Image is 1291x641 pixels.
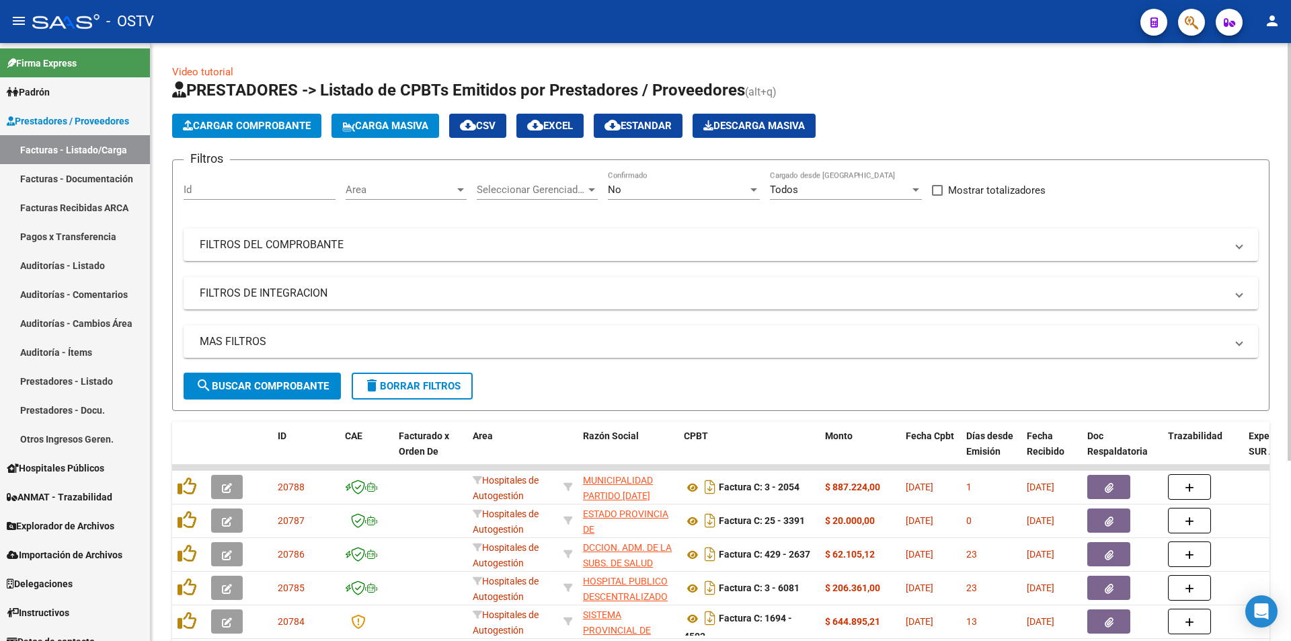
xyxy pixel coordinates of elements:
span: Facturado x Orden De [399,430,449,457]
span: Hospitales de Autogestión [473,475,539,501]
span: No [608,184,621,196]
mat-icon: cloud_download [527,117,543,133]
span: [DATE] [906,482,933,492]
span: [DATE] [906,616,933,627]
i: Descargar documento [701,607,719,629]
span: [DATE] [906,582,933,593]
span: Doc Respaldatoria [1087,430,1148,457]
mat-panel-title: FILTROS DEL COMPROBANTE [200,237,1226,252]
span: 23 [966,549,977,560]
span: Trazabilidad [1168,430,1222,441]
div: 30673377544 [583,506,673,535]
span: 1 [966,482,972,492]
span: MUNICIPALIDAD PARTIDO [DATE] [583,475,653,501]
span: Estandar [604,120,672,132]
span: PRESTADORES -> Listado de CPBTs Emitidos por Prestadores / Proveedores [172,81,745,100]
span: 20786 [278,549,305,560]
datatable-header-cell: Fecha Cpbt [900,422,961,481]
strong: Factura C: 25 - 3391 [719,516,805,527]
a: Video tutorial [172,66,233,78]
span: ID [278,430,286,441]
div: Open Intercom Messenger [1245,595,1278,628]
button: CSV [449,114,506,138]
span: - OSTV [106,7,154,36]
span: [DATE] [906,515,933,526]
span: 0 [966,515,972,526]
span: [DATE] [1027,515,1054,526]
span: Delegaciones [7,576,73,591]
datatable-header-cell: CPBT [678,422,820,481]
strong: $ 62.105,12 [825,549,875,560]
mat-panel-title: MAS FILTROS [200,334,1226,349]
datatable-header-cell: Facturado x Orden De [393,422,467,481]
mat-panel-title: FILTROS DE INTEGRACION [200,286,1226,301]
span: Hospitales Públicos [7,461,104,476]
div: 30691822849 [583,607,673,636]
span: Todos [770,184,798,196]
datatable-header-cell: Razón Social [578,422,678,481]
mat-icon: cloud_download [460,117,476,133]
span: Carga Masiva [342,120,428,132]
span: Firma Express [7,56,77,71]
strong: Factura C: 429 - 2637 [719,550,810,560]
span: Razón Social [583,430,639,441]
datatable-header-cell: Fecha Recibido [1021,422,1082,481]
span: Area [346,184,455,196]
span: 23 [966,582,977,593]
span: Fecha Recibido [1027,430,1064,457]
datatable-header-cell: Area [467,422,558,481]
span: [DATE] [1027,549,1054,560]
span: Padrón [7,85,50,100]
button: Estandar [594,114,682,138]
span: Importación de Archivos [7,548,122,562]
mat-icon: delete [364,377,380,393]
span: Hospitales de Autogestión [473,542,539,568]
span: Borrar Filtros [364,380,461,392]
span: 20788 [278,482,305,492]
app-download-masive: Descarga masiva de comprobantes (adjuntos) [693,114,816,138]
i: Descargar documento [701,510,719,531]
span: Descarga Masiva [703,120,805,132]
span: Hospitales de Autogestión [473,508,539,535]
button: Carga Masiva [331,114,439,138]
strong: $ 887.224,00 [825,482,880,492]
span: 13 [966,616,977,627]
span: Días desde Emisión [966,430,1013,457]
h3: Filtros [184,149,230,168]
span: (alt+q) [745,85,777,98]
strong: $ 20.000,00 [825,515,875,526]
datatable-header-cell: Días desde Emisión [961,422,1021,481]
span: Seleccionar Gerenciador [477,184,586,196]
mat-icon: cloud_download [604,117,621,133]
span: 20787 [278,515,305,526]
button: Borrar Filtros [352,373,473,400]
mat-expansion-panel-header: FILTROS DEL COMPROBANTE [184,229,1258,261]
datatable-header-cell: Doc Respaldatoria [1082,422,1163,481]
span: Cargar Comprobante [183,120,311,132]
span: ANMAT - Trazabilidad [7,490,112,504]
span: Monto [825,430,853,441]
span: Hospitales de Autogestión [473,576,539,602]
span: [DATE] [906,549,933,560]
strong: Factura C: 3 - 6081 [719,583,799,594]
span: Buscar Comprobante [196,380,329,392]
span: ESTADO PROVINCIA DE [GEOGRAPHIC_DATA][PERSON_NAME] [583,508,674,565]
span: 20785 [278,582,305,593]
span: Instructivos [7,605,69,620]
span: EXCEL [527,120,573,132]
datatable-header-cell: CAE [340,422,393,481]
i: Descargar documento [701,543,719,565]
span: 20784 [278,616,305,627]
button: Cargar Comprobante [172,114,321,138]
button: Buscar Comprobante [184,373,341,400]
div: 30999001242 [583,473,673,501]
div: 30707519378 [583,540,673,568]
strong: $ 644.895,21 [825,616,880,627]
i: Descargar documento [701,476,719,498]
span: Mostrar totalizadores [948,182,1046,198]
span: DCCION. ADM. DE LA SUBS. DE SALUD PCIA. DE NEUQUEN [583,542,672,584]
mat-expansion-panel-header: FILTROS DE INTEGRACION [184,277,1258,309]
span: Hospitales de Autogestión [473,609,539,636]
datatable-header-cell: ID [272,422,340,481]
strong: $ 206.361,00 [825,582,880,593]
